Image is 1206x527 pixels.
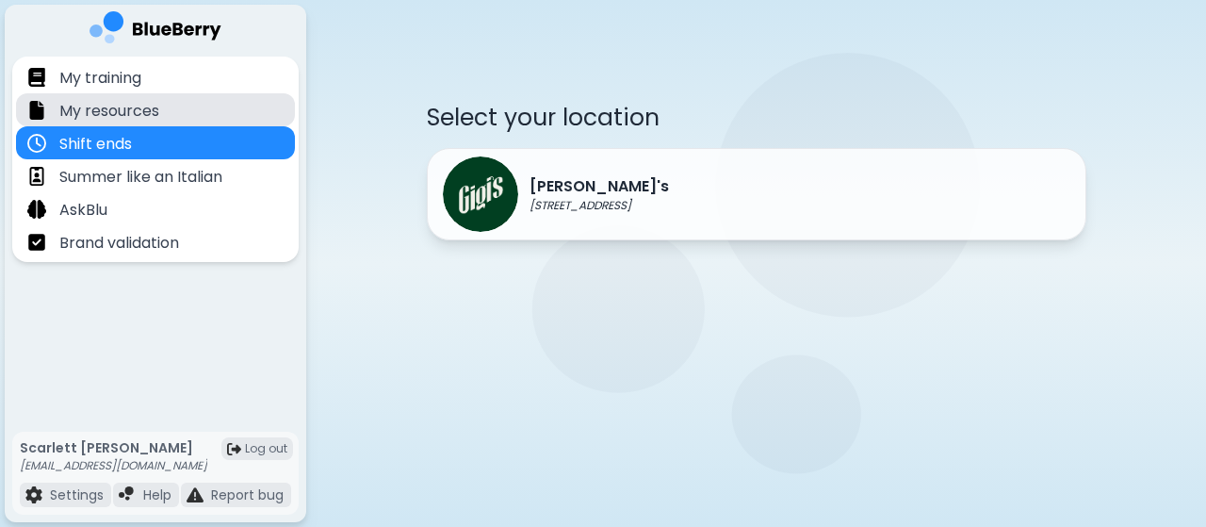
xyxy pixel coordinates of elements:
[90,11,221,50] img: company logo
[211,486,284,503] p: Report bug
[59,133,132,156] p: Shift ends
[227,442,241,456] img: logout
[59,166,222,189] p: Summer like an Italian
[59,67,141,90] p: My training
[443,156,518,232] img: Gigi's logo
[530,175,669,198] p: [PERSON_NAME]'s
[59,199,107,222] p: AskBlu
[27,68,46,87] img: file icon
[427,102,1086,133] p: Select your location
[59,100,159,123] p: My resources
[27,134,46,153] img: file icon
[119,486,136,503] img: file icon
[27,200,46,219] img: file icon
[187,486,204,503] img: file icon
[50,486,104,503] p: Settings
[245,441,287,456] span: Log out
[27,101,46,120] img: file icon
[530,198,669,213] p: [STREET_ADDRESS]
[27,233,46,252] img: file icon
[25,486,42,503] img: file icon
[27,167,46,186] img: file icon
[20,439,207,456] p: Scarlett [PERSON_NAME]
[143,486,171,503] p: Help
[20,458,207,473] p: [EMAIL_ADDRESS][DOMAIN_NAME]
[59,232,179,255] p: Brand validation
